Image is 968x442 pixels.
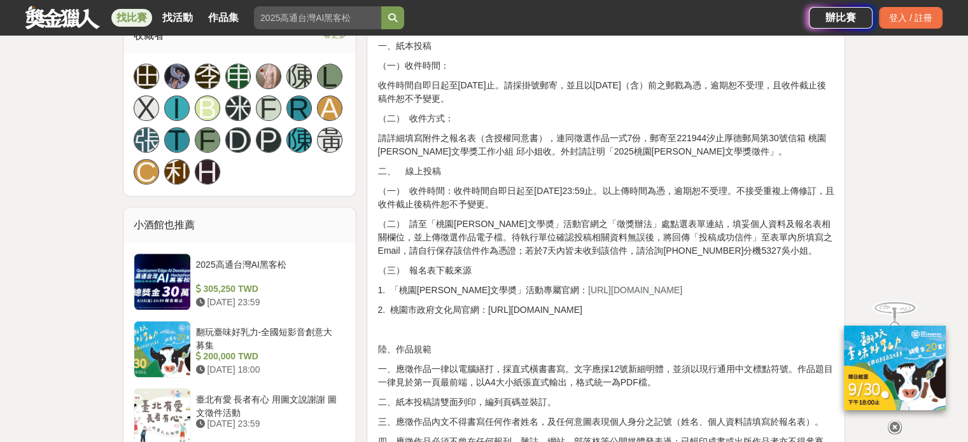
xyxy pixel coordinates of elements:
a: Avatar [164,64,190,89]
p: （二） 收件方式： [377,112,834,125]
span: [URL][DOMAIN_NAME] [588,285,682,295]
div: [DATE] 23:59 [196,296,341,309]
div: [DATE] 18:00 [196,363,341,376]
a: 找比賽 [111,9,152,27]
a: 黃 [317,127,342,153]
a: 米 [225,95,251,121]
p: （一） 收件時間：收件時間自即日起至[DATE]23:59止。以上傳時間為憑，逾期恕不受理。不接受重複上傳修訂，且收件截止後稿件恕不予變更。 [377,184,834,211]
div: 臺北有愛 長者有心 用圖文說謝謝 圖文徵件活動 [196,393,341,417]
p: 一、應徵作品一律以電腦繕打，採直式橫書書寫。文字應採12號新細明體，並須以現行通用中文標點符號。作品題目一律見於第一頁最前端，以A4大小紙張直式輸出，格式統一為PDF檔。 [377,363,834,389]
div: 200,000 TWD [196,350,341,363]
div: 登入 / 註冊 [879,7,943,29]
a: 辦比賽 [809,7,873,29]
a: B [195,95,220,121]
a: F [256,95,281,121]
a: 找活動 [157,9,198,27]
div: 2025高通台灣AI黑客松 [196,258,341,282]
p: 收件時間自即日起至[DATE]止。請採掛號郵寄，並且以[DATE]（含）前之郵戳為憑，逾期恕不受理，且收件截止後稿件恕不予變更。 [377,79,834,106]
a: 翻玩臺味好乳力-全國短影音創意大募集 200,000 TWD [DATE] 18:00 [134,321,346,378]
div: 305,250 TWD [196,282,341,296]
p: 三、應徵作品內文不得書寫任何作者姓名，及任何意圖表現個人身分之記號（姓名、個人資料請填寫於報名表）。 [377,415,834,429]
a: X [134,95,159,121]
p: 二、紙本投稿請雙面列印，編列頁碼並裝訂。 [377,396,834,409]
a: A [317,95,342,121]
a: 陳 [286,64,312,89]
a: 張 [134,127,159,153]
input: 2025高通台灣AI黑客松 [254,6,381,29]
p: 陸、作品規範 [377,343,834,356]
div: 小酒館也推薦 [123,207,356,243]
a: 利 [164,159,190,184]
p: 1. 「桃園[PERSON_NAME]文學奬」活動專屬官網： [377,284,834,297]
a: H [195,159,220,184]
a: 申 [225,64,251,89]
img: Avatar [165,64,189,88]
a: T [164,127,190,153]
p: （一）收件時間： [377,59,834,73]
img: Avatar [256,64,281,88]
a: Avatar [256,64,281,89]
p: 請詳細填寫附件之報名表（含授權同意書），連同徵選作品一式7份，郵寄至221944汐止厚德郵局第30號信箱 桃園[PERSON_NAME]文學獎工作小組 邱小姐收。外封請註明「2025桃園[PER... [377,132,834,158]
a: C [134,159,159,184]
p: （三） 報名表下載來源 [377,264,834,277]
a: 田 [134,64,159,89]
a: I [164,95,190,121]
a: L [317,64,342,89]
a: F [195,127,220,153]
div: [DATE] 23:59 [196,417,341,431]
div: 翻玩臺味好乳力-全國短影音創意大募集 [196,326,341,350]
a: 陳 [286,127,312,153]
a: 2025高通台灣AI黑客松 305,250 TWD [DATE] 23:59 [134,253,346,310]
p: 2. 桃園市政府文化局官網：[URL][DOMAIN_NAME] [377,303,834,317]
p: 二、 線上投稿 [377,165,834,178]
p: 一、紙本投稿 [377,39,834,53]
a: 作品集 [203,9,244,27]
a: 李 [195,64,220,89]
a: P [256,127,281,153]
a: R [286,95,312,121]
img: ff197300-f8ee-455f-a0ae-06a3645bc375.jpg [844,326,946,410]
p: （二） 請至「桃園[PERSON_NAME]文學奬」活動官網之「徵獎辦法」處點選表單連結，填妥個人資料及報名表相關欄位，並上傳徵選作品電子檔。待執行單位確認投稿相關資料無誤後，將回傳「投稿成功信... [377,218,834,258]
a: D [225,127,251,153]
